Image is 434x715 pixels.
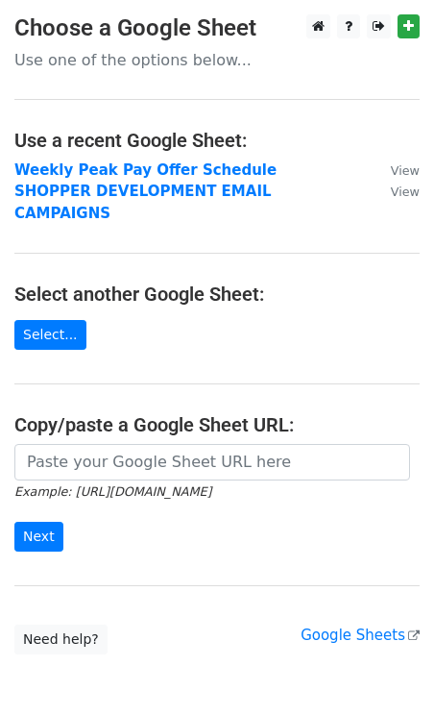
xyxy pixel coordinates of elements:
[14,283,420,306] h4: Select another Google Sheet:
[14,161,277,179] a: Weekly Peak Pay Offer Schedule
[14,14,420,42] h3: Choose a Google Sheet
[14,444,410,481] input: Paste your Google Sheet URL here
[14,413,420,436] h4: Copy/paste a Google Sheet URL:
[391,163,420,178] small: View
[14,129,420,152] h4: Use a recent Google Sheet:
[372,161,420,179] a: View
[14,522,63,552] input: Next
[372,183,420,200] a: View
[14,183,272,222] a: SHOPPER DEVELOPMENT EMAIL CAMPAIGNS
[301,627,420,644] a: Google Sheets
[14,320,86,350] a: Select...
[14,484,211,499] small: Example: [URL][DOMAIN_NAME]
[391,185,420,199] small: View
[14,625,108,654] a: Need help?
[14,50,420,70] p: Use one of the options below...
